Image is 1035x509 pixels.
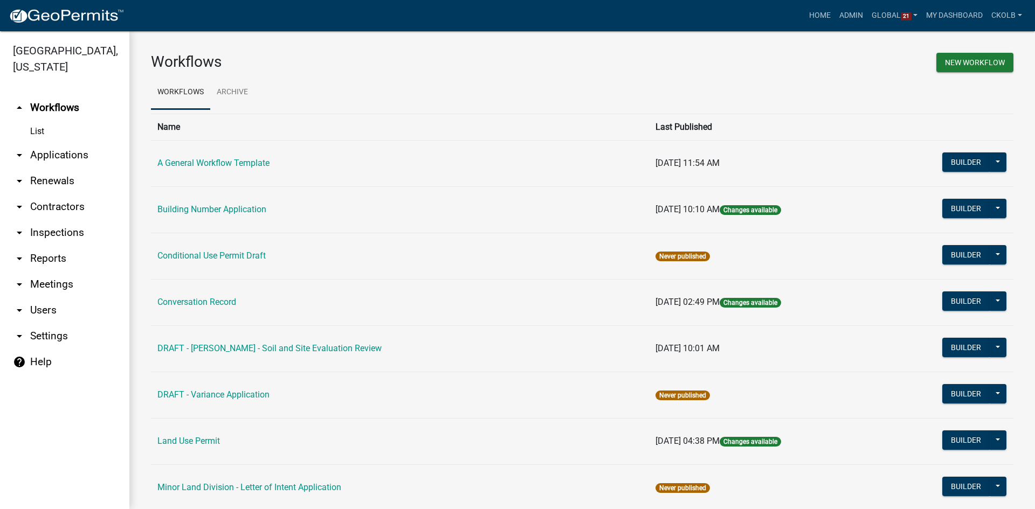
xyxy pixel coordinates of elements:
span: [DATE] 11:54 AM [655,158,720,168]
a: Admin [835,5,867,26]
span: [DATE] 04:38 PM [655,436,720,446]
span: Never published [655,483,710,493]
a: Building Number Application [157,204,266,214]
button: Builder [942,477,990,496]
span: [DATE] 10:01 AM [655,343,720,353]
button: Builder [942,245,990,264]
i: arrow_drop_down [13,200,26,213]
i: arrow_drop_down [13,304,26,317]
a: Conditional Use Permit Draft [157,250,266,261]
th: Last Published [649,114,882,140]
a: Archive [210,75,254,110]
i: arrow_drop_down [13,330,26,343]
span: Never published [655,391,710,400]
a: DRAFT - [PERSON_NAME] - Soil and Site Evaluation Review [157,343,382,353]
i: arrow_drop_down [13,175,26,187]
a: A General Workflow Template [157,158,270,168]
a: Home [805,5,835,26]
button: Builder [942,430,990,450]
i: arrow_drop_down [13,226,26,239]
a: Workflows [151,75,210,110]
a: Global21 [867,5,922,26]
button: Builder [942,152,990,172]
a: Land Use Permit [157,436,220,446]
h3: Workflows [151,53,574,71]
span: Changes available [720,205,781,215]
span: 21 [901,12,912,21]
i: arrow_drop_down [13,278,26,291]
a: ckolb [987,5,1026,26]
span: Changes available [720,437,781,447]
button: Builder [942,199,990,218]
a: My Dashboard [922,5,987,26]
i: arrow_drop_down [13,252,26,265]
button: New Workflow [936,53,1013,72]
a: Minor Land Division - Letter of Intent Application [157,482,341,492]
a: DRAFT - Variance Application [157,389,270,400]
span: Never published [655,252,710,261]
th: Name [151,114,649,140]
i: arrow_drop_up [13,101,26,114]
i: help [13,355,26,368]
i: arrow_drop_down [13,149,26,162]
span: [DATE] 02:49 PM [655,297,720,307]
button: Builder [942,384,990,403]
button: Builder [942,291,990,311]
button: Builder [942,338,990,357]
a: Conversation Record [157,297,236,307]
span: Changes available [720,298,781,308]
span: [DATE] 10:10 AM [655,204,720,214]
